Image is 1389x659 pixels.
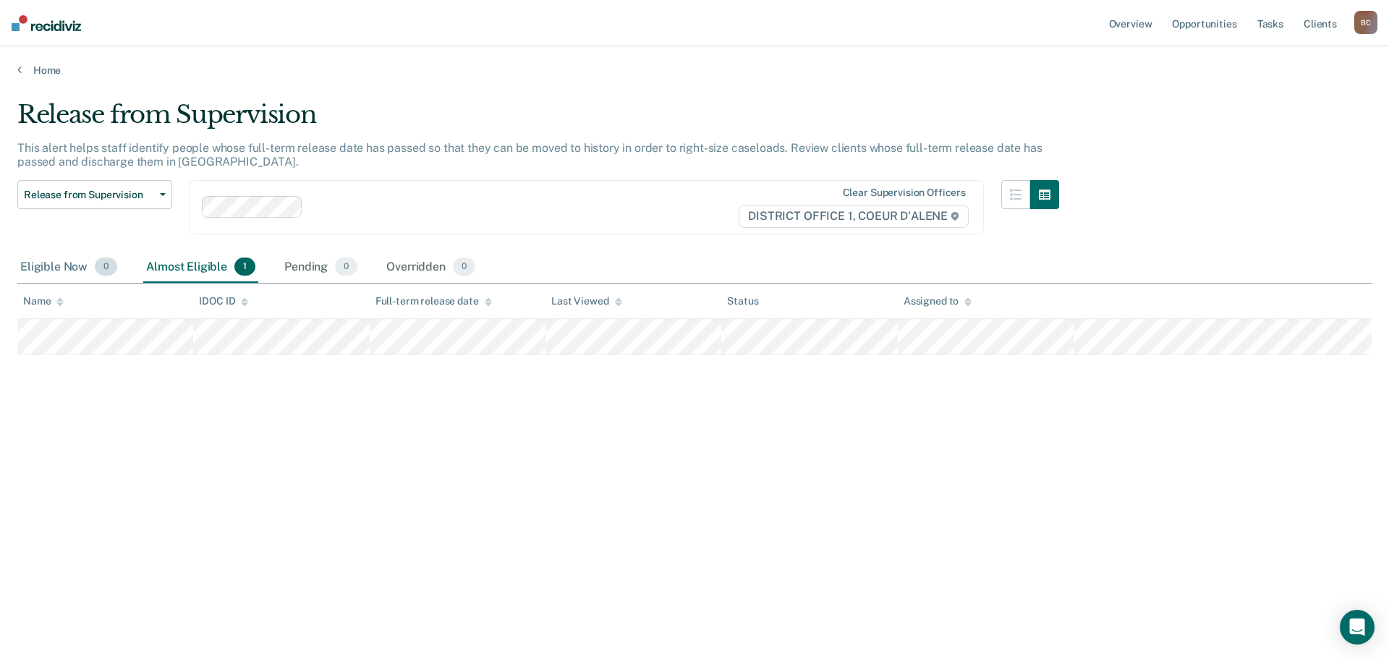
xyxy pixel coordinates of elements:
div: Last Viewed [551,295,621,307]
span: Release from Supervision [24,189,154,201]
div: Assigned to [904,295,972,307]
span: 1 [234,258,255,276]
div: Overridden0 [383,252,478,284]
span: 0 [453,258,475,276]
div: Release from Supervision [17,100,1059,141]
div: Almost Eligible1 [143,252,258,284]
div: B C [1354,11,1377,34]
span: 0 [95,258,117,276]
div: Eligible Now0 [17,252,120,284]
div: Full-term release date [375,295,492,307]
button: Release from Supervision [17,180,172,209]
div: Clear supervision officers [843,187,966,199]
a: Home [17,64,1372,77]
span: DISTRICT OFFICE 1, COEUR D'ALENE [739,205,969,228]
span: 0 [335,258,357,276]
div: IDOC ID [199,295,248,307]
div: Open Intercom Messenger [1340,610,1375,645]
div: Status [727,295,758,307]
div: Pending0 [281,252,360,284]
img: Recidiviz [12,15,81,31]
button: BC [1354,11,1377,34]
div: Name [23,295,64,307]
p: This alert helps staff identify people whose full-term release date has passed so that they can b... [17,141,1042,169]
